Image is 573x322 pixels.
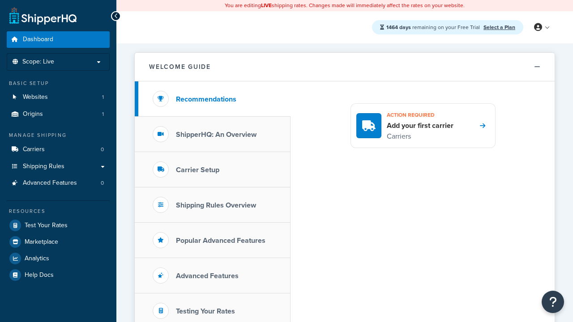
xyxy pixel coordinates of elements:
[7,89,110,106] li: Websites
[101,179,104,187] span: 0
[387,109,453,121] h3: Action required
[23,110,43,118] span: Origins
[386,23,411,31] strong: 1464 days
[176,201,256,209] h3: Shipping Rules Overview
[7,267,110,283] a: Help Docs
[25,255,49,263] span: Analytics
[7,31,110,48] a: Dashboard
[483,23,515,31] a: Select a Plan
[135,53,555,81] button: Welcome Guide
[176,272,239,280] h3: Advanced Features
[7,208,110,215] div: Resources
[176,237,265,245] h3: Popular Advanced Features
[7,175,110,191] a: Advanced Features0
[7,217,110,233] a: Test Your Rates
[387,121,453,131] h4: Add your first carrier
[387,131,453,142] p: Carriers
[261,1,272,9] b: LIVE
[22,58,54,66] span: Scope: Live
[7,158,110,175] a: Shipping Rules
[7,106,110,123] a: Origins1
[23,146,45,153] span: Carriers
[176,166,219,174] h3: Carrier Setup
[7,175,110,191] li: Advanced Features
[176,95,236,103] h3: Recommendations
[102,93,104,101] span: 1
[102,110,104,118] span: 1
[7,234,110,250] a: Marketplace
[7,141,110,158] a: Carriers0
[7,80,110,87] div: Basic Setup
[7,106,110,123] li: Origins
[25,222,68,229] span: Test Your Rates
[23,163,64,170] span: Shipping Rules
[7,131,110,139] div: Manage Shipping
[149,64,211,70] h2: Welcome Guide
[25,238,58,246] span: Marketplace
[7,89,110,106] a: Websites1
[23,179,77,187] span: Advanced Features
[7,141,110,158] li: Carriers
[176,307,235,315] h3: Testing Your Rates
[7,250,110,267] a: Analytics
[386,23,481,31] span: remaining on your Free Trial
[23,36,53,43] span: Dashboard
[25,271,54,279] span: Help Docs
[542,291,564,313] button: Open Resource Center
[176,131,257,139] h3: ShipperHQ: An Overview
[23,93,48,101] span: Websites
[101,146,104,153] span: 0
